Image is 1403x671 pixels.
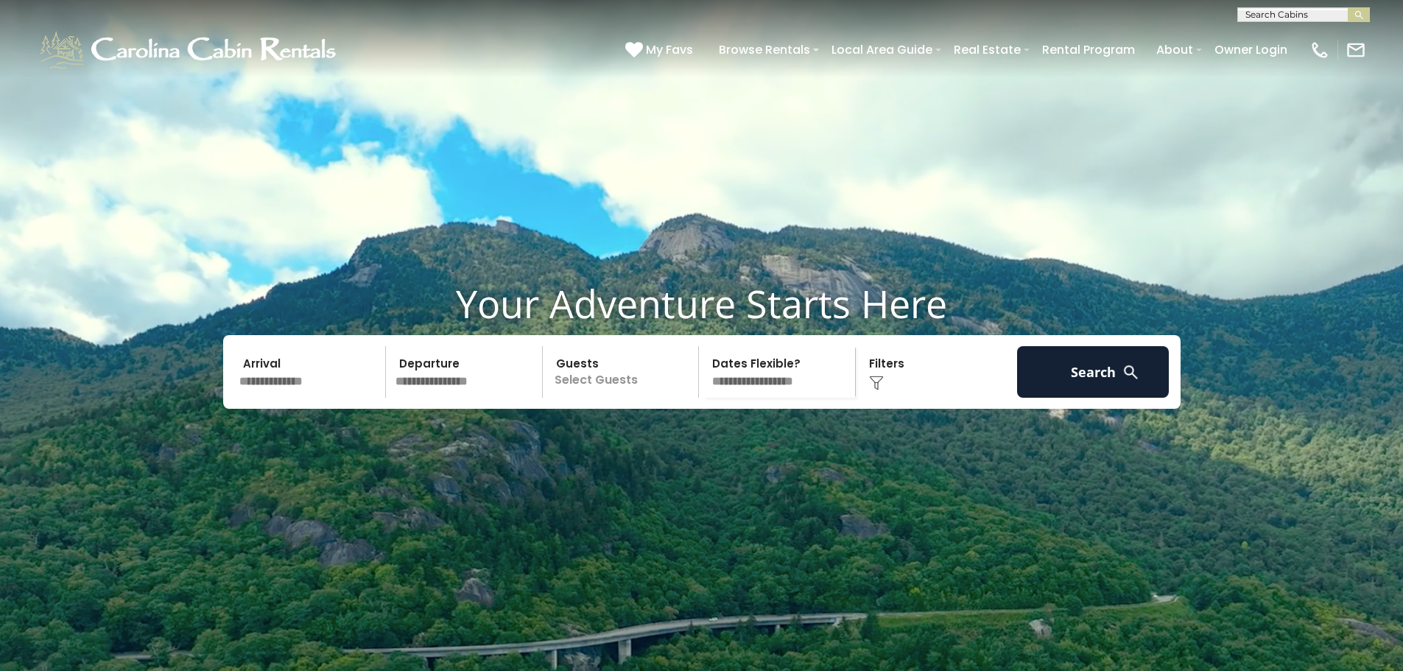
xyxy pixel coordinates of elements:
img: search-regular-white.png [1122,363,1140,382]
img: phone-regular-white.png [1309,40,1330,60]
a: My Favs [625,41,697,60]
p: Select Guests [547,346,699,398]
a: About [1149,37,1200,63]
a: Real Estate [946,37,1028,63]
img: White-1-1-2.png [37,28,342,72]
a: Rental Program [1035,37,1142,63]
img: mail-regular-white.png [1346,40,1366,60]
button: Search [1017,346,1170,398]
span: My Favs [646,41,693,59]
img: filter--v1.png [869,376,884,390]
a: Local Area Guide [824,37,940,63]
a: Owner Login [1207,37,1295,63]
h1: Your Adventure Starts Here [11,281,1392,326]
a: Browse Rentals [711,37,817,63]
